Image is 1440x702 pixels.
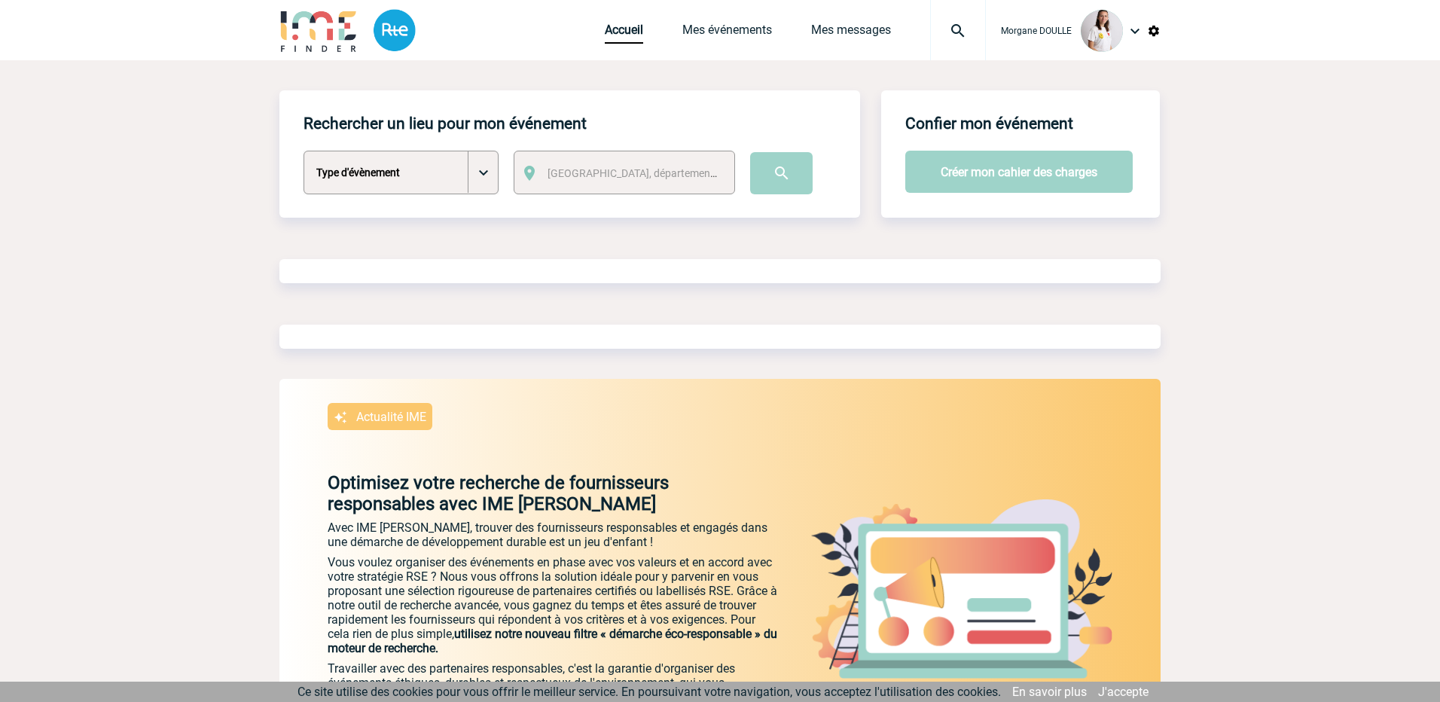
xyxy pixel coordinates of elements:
img: actu.png [811,499,1112,679]
p: Vous voulez organiser des événements en phase avec vos valeurs et en accord avec votre stratégie ... [328,555,779,655]
h4: Rechercher un lieu pour mon événement [304,114,587,133]
p: Avec IME [PERSON_NAME], trouver des fournisseurs responsables et engagés dans une démarche de dév... [328,520,779,549]
a: Mes messages [811,23,891,44]
span: [GEOGRAPHIC_DATA], département, région... [548,167,757,179]
a: Mes événements [682,23,772,44]
a: En savoir plus [1012,685,1087,699]
span: utilisez notre nouveau filtre « démarche éco-responsable » du moteur de recherche. [328,627,777,655]
img: 130205-0.jpg [1081,10,1123,52]
a: Accueil [605,23,643,44]
img: IME-Finder [279,9,358,52]
a: J'accepte [1098,685,1149,699]
span: Morgane DOULLE [1001,26,1072,36]
span: Ce site utilise des cookies pour vous offrir le meilleur service. En poursuivant votre navigation... [297,685,1001,699]
p: Optimisez votre recherche de fournisseurs responsables avec IME [PERSON_NAME] [279,472,779,514]
button: Créer mon cahier des charges [905,151,1133,193]
h4: Confier mon événement [905,114,1073,133]
p: Actualité IME [356,410,426,424]
input: Submit [750,152,813,194]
